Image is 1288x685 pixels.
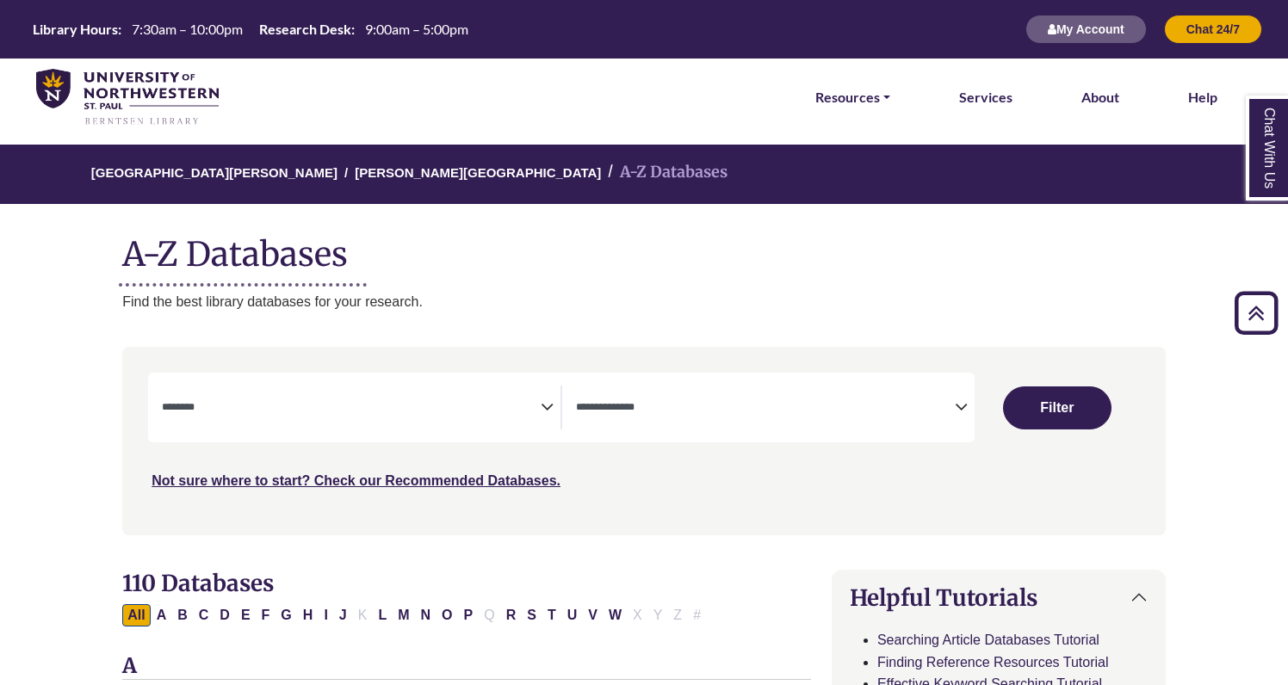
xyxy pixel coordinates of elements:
a: My Account [1025,22,1147,36]
button: Filter Results G [276,604,296,626]
a: Finding Reference Resources Tutorial [877,655,1109,670]
span: 7:30am – 10:00pm [132,21,243,37]
button: Filter Results S [522,604,542,626]
button: Helpful Tutorials [833,571,1165,625]
button: Filter Results O [437,604,457,626]
button: Filter Results A [152,604,172,626]
a: Back to Top [1229,301,1284,324]
h3: A [122,654,811,680]
p: Find the best library databases for your research. [122,291,1166,313]
img: library_home [36,69,219,127]
button: Filter Results F [257,604,276,626]
button: Filter Results N [416,604,437,626]
a: About [1081,86,1119,108]
a: Searching Article Databases Tutorial [877,633,1099,647]
button: Filter Results C [194,604,214,626]
button: Filter Results J [334,604,352,626]
a: Resources [815,86,890,108]
button: Chat 24/7 [1164,15,1262,44]
button: Filter Results L [373,604,392,626]
a: Not sure where to start? Check our Recommended Databases. [152,473,560,488]
li: A-Z Databases [601,160,728,185]
button: Filter Results V [583,604,603,626]
a: Hours Today [26,20,475,40]
div: Alpha-list to filter by first letter of database name [122,607,708,621]
nav: breadcrumb [122,145,1166,204]
button: Filter Results T [542,604,561,626]
table: Hours Today [26,20,475,36]
button: Filter Results P [459,604,479,626]
h1: A-Z Databases [122,221,1166,274]
button: Filter Results B [172,604,193,626]
button: Filter Results W [604,604,627,626]
span: 110 Databases [122,569,274,597]
a: Services [959,86,1012,108]
a: [GEOGRAPHIC_DATA][PERSON_NAME] [91,163,337,180]
th: Research Desk: [252,20,356,38]
button: Filter Results D [214,604,235,626]
button: Filter Results H [298,604,319,626]
button: Filter Results E [236,604,256,626]
button: Filter Results U [562,604,583,626]
button: Filter Results R [501,604,522,626]
button: My Account [1025,15,1147,44]
a: [PERSON_NAME][GEOGRAPHIC_DATA] [355,163,601,180]
button: Filter Results M [393,604,414,626]
nav: Search filters [122,347,1166,534]
textarea: Search [162,402,541,416]
a: Help [1188,86,1217,108]
a: Chat 24/7 [1164,22,1262,36]
button: All [122,604,150,626]
button: Filter Results I [319,604,332,626]
th: Library Hours: [26,20,122,38]
button: Submit for Search Results [1003,386,1112,429]
textarea: Search [576,402,955,416]
span: 9:00am – 5:00pm [365,21,468,37]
